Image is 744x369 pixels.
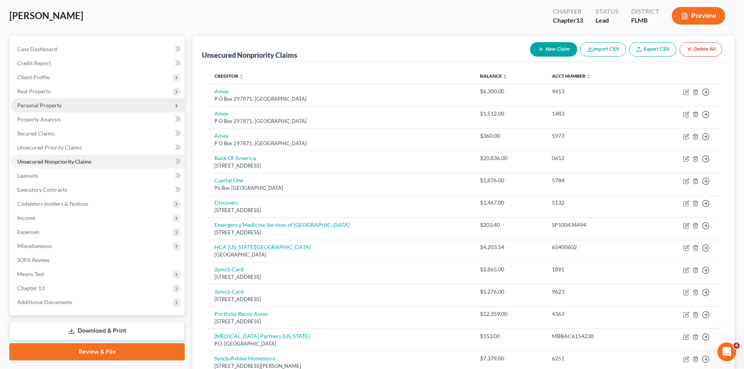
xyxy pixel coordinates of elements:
a: Bank Of America [214,155,256,161]
div: 1891 [552,266,637,273]
div: 1483 [552,110,637,118]
a: Emergency Medicine Services of [GEOGRAPHIC_DATA] [214,221,350,228]
div: $2,865.00 [480,266,539,273]
a: Executory Contracts [11,183,185,197]
div: $4,203.54 [480,243,539,251]
span: Client Profile [17,74,50,80]
div: $6,300.00 [480,87,539,95]
a: Syncb/Ashley Homestore [214,355,275,362]
div: $203.40 [480,221,539,229]
i: unfold_more [239,74,244,79]
a: Unsecured Priority Claims [11,141,185,155]
i: unfold_more [586,74,591,79]
div: $1,467.00 [480,199,539,207]
span: Codebtors Insiders & Notices [17,200,88,207]
div: $12,359.00 [480,310,539,318]
a: Secured Claims [11,127,185,141]
a: Jpmcb Card [214,266,244,273]
div: 5784 [552,176,637,184]
span: Chapter 13 [17,285,45,291]
div: 6251 [552,355,637,362]
div: [STREET_ADDRESS] [214,318,467,325]
div: MBBAC6154238 [552,332,637,340]
a: Amex [214,110,228,117]
span: Personal Property [17,102,62,109]
div: [STREET_ADDRESS] [214,229,467,236]
button: Import CSV [580,42,626,57]
span: SOFA Review [17,257,50,263]
div: 9413 [552,87,637,95]
div: [STREET_ADDRESS] [214,207,467,214]
div: 5973 [552,132,637,140]
a: Capital One [214,177,243,184]
button: New Claim [530,42,577,57]
a: Download & Print [9,322,185,340]
a: [MEDICAL_DATA] Partners [US_STATE] [214,333,310,339]
a: Export CSV [629,42,676,57]
div: $20,836.00 [480,154,539,162]
div: $7,379.00 [480,355,539,362]
span: 4 [733,342,740,349]
div: Po Box [GEOGRAPHIC_DATA] [214,184,467,192]
a: Jpmcb Card [214,288,244,295]
span: Property Analysis [17,116,61,123]
a: Portfolio Recov Assoc [214,310,268,317]
div: Unsecured Nonpriority Claims [202,50,297,60]
span: Additional Documents [17,299,72,305]
div: $153.00 [480,332,539,340]
div: District [631,7,659,16]
a: Unsecured Nonpriority Claims [11,155,185,169]
div: $1,512.00 [480,110,539,118]
div: SP100434494 [552,221,637,229]
a: Acct Number unfold_more [552,73,591,79]
div: Lead [596,16,619,25]
a: Review & File [9,343,185,360]
span: Unsecured Nonpriority Claims [17,158,91,165]
a: Credit Report [11,56,185,70]
div: 0652 [552,154,637,162]
div: P O Box 297871, [GEOGRAPHIC_DATA] [214,118,467,125]
span: Secured Claims [17,130,55,137]
iframe: Intercom live chat [717,342,736,361]
div: $360.00 [480,132,539,140]
div: FLMB [631,16,659,25]
div: [STREET_ADDRESS] [214,273,467,281]
span: Means Test [17,271,44,277]
i: unfold_more [503,74,507,79]
a: Discoverc [214,199,239,206]
div: 9623 [552,288,637,296]
div: Chapter [553,7,583,16]
div: P O Box 297871, [GEOGRAPHIC_DATA] [214,95,467,103]
span: Executory Contracts [17,186,67,193]
button: Preview [672,7,725,25]
div: $5,276.00 [480,288,539,296]
div: Chapter [553,16,583,25]
div: $1,876.00 [480,176,539,184]
div: [GEOGRAPHIC_DATA] [214,251,467,258]
a: Amex [214,88,228,94]
span: Real Property [17,88,51,94]
a: HCA [US_STATE][GEOGRAPHIC_DATA] [214,244,311,250]
button: Delete All [680,42,722,57]
a: Creditor unfold_more [214,73,244,79]
span: Credit Report [17,60,51,66]
div: 65400602 [552,243,637,251]
div: [STREET_ADDRESS] [214,296,467,303]
div: [STREET_ADDRESS] [214,162,467,169]
div: P.O. [GEOGRAPHIC_DATA] [214,340,467,348]
span: Lawsuits [17,172,38,179]
a: Amex [214,132,228,139]
a: Balance unfold_more [480,73,507,79]
span: 13 [576,16,583,24]
div: 4363 [552,310,637,318]
div: P O Box 297871, [GEOGRAPHIC_DATA] [214,140,467,147]
span: [PERSON_NAME] [9,10,83,21]
div: Status [596,7,619,16]
a: Case Dashboard [11,42,185,56]
a: Lawsuits [11,169,185,183]
span: Case Dashboard [17,46,57,52]
a: SOFA Review [11,253,185,267]
span: Income [17,214,35,221]
div: 5132 [552,199,637,207]
span: Miscellaneous [17,242,52,249]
